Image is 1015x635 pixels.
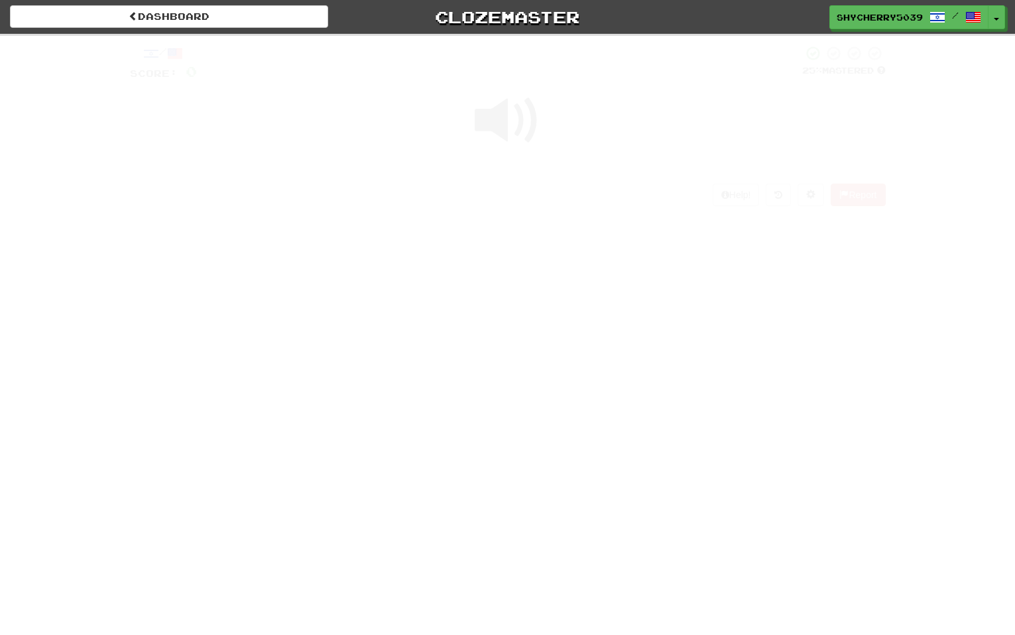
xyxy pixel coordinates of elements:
span: Score: [130,68,178,79]
div: Mastered [802,65,886,77]
span: 25 % [802,65,822,76]
span: ShyCherry5039 [837,11,923,23]
button: Help! [713,184,760,206]
a: Dashboard [10,5,328,28]
span: 0 [186,63,197,80]
button: Round history (alt+y) [766,184,791,206]
span: 0 [317,35,328,51]
span: 0 [560,35,571,51]
a: ShyCherry5039 / [829,5,988,29]
button: Report [831,184,885,206]
span: 10 [766,35,788,51]
a: Clozemaster [348,5,666,29]
div: / [130,45,197,62]
span: / [952,11,959,20]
